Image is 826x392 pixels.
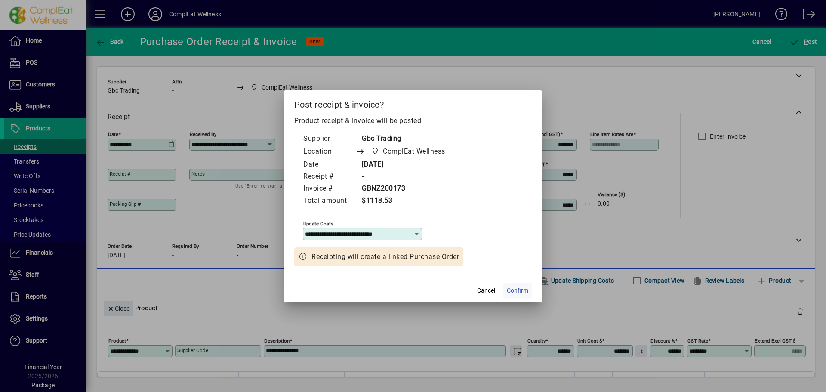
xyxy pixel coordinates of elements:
[303,145,355,159] td: Location
[507,286,528,295] span: Confirm
[303,220,333,226] mat-label: Update costs
[284,90,542,115] h2: Post receipt & invoice?
[355,183,462,195] td: GBNZ200173
[303,171,355,183] td: Receipt #
[369,145,449,157] span: ComplEat Wellness
[303,159,355,171] td: Date
[355,195,462,207] td: $1118.53
[472,283,500,299] button: Cancel
[355,171,462,183] td: -
[477,286,495,295] span: Cancel
[355,159,462,171] td: [DATE]
[294,116,532,126] p: Product receipt & invoice will be posted.
[383,146,445,157] span: ComplEat Wellness
[303,133,355,145] td: Supplier
[303,195,355,207] td: Total amount
[503,283,532,299] button: Confirm
[355,133,462,145] td: Gbc Trading
[311,252,459,262] span: Receipting will create a linked Purchase Order
[303,183,355,195] td: Invoice #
